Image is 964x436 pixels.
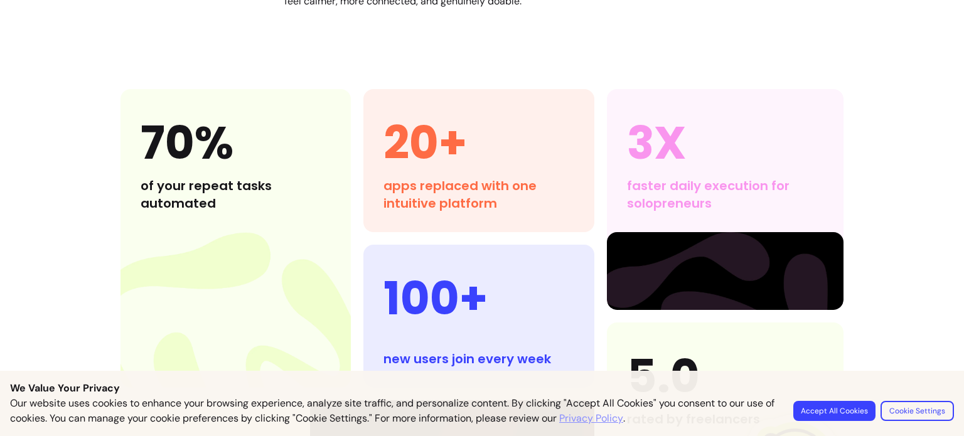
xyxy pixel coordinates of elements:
[627,177,823,212] div: faster daily execution for solopreneurs
[559,411,623,426] a: Privacy Policy
[383,177,574,212] div: apps replaced with one intuitive platform
[383,109,574,177] h4: 20+
[881,401,954,421] button: Cookie Settings
[141,109,331,177] h4: 70%
[627,109,823,177] h4: 3X
[10,381,954,396] p: We Value Your Privacy
[10,396,778,426] p: Our website uses cookies to enhance your browsing experience, analyze site traffic, and personali...
[627,343,823,410] h4: 5.0
[383,265,574,332] h4: 100+
[141,177,331,212] div: of your repeat tasks automated
[383,350,574,368] div: new users join every week
[793,401,876,421] button: Accept All Cookies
